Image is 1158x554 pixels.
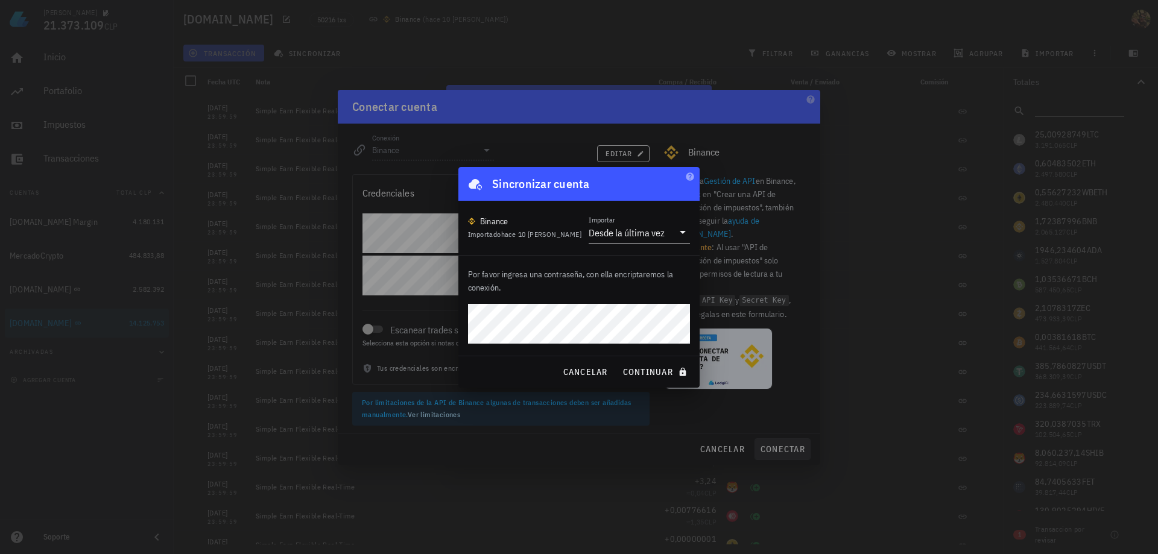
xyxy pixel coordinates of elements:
img: 270.png [468,218,475,225]
label: Importar [589,215,615,224]
button: continuar [618,361,695,383]
div: ImportarDesde la última vez [589,222,690,243]
div: Sincronizar cuenta [492,174,590,194]
div: Binance [480,215,508,227]
div: Desde la última vez [589,227,665,239]
span: continuar [622,367,690,377]
p: Por favor ingresa una contraseña, con ella encriptaremos la conexión. [468,268,690,294]
span: Importado [468,230,581,239]
button: cancelar [557,361,612,383]
span: cancelar [562,367,607,377]
span: hace 10 [PERSON_NAME] [501,230,581,239]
